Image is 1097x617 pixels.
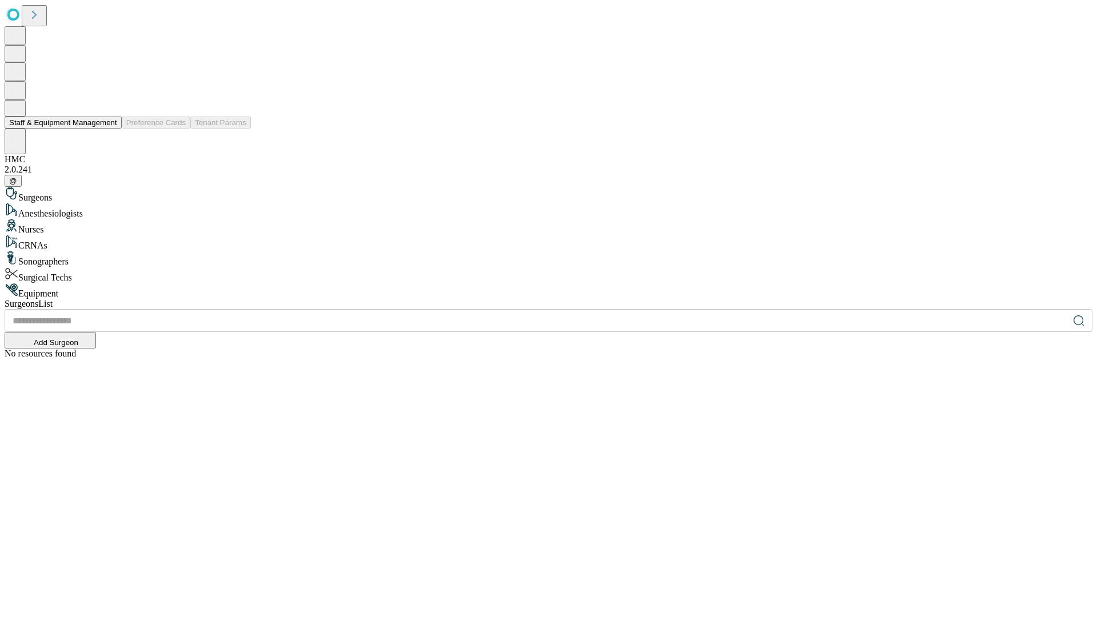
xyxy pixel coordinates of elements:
[9,177,17,185] span: @
[5,154,1092,165] div: HMC
[5,348,1092,359] div: No resources found
[122,117,190,129] button: Preference Cards
[5,165,1092,175] div: 2.0.241
[5,332,96,348] button: Add Surgeon
[5,117,122,129] button: Staff & Equipment Management
[5,187,1092,203] div: Surgeons
[5,251,1092,267] div: Sonographers
[5,175,22,187] button: @
[34,338,78,347] span: Add Surgeon
[5,299,1092,309] div: Surgeons List
[5,235,1092,251] div: CRNAs
[5,283,1092,299] div: Equipment
[5,267,1092,283] div: Surgical Techs
[5,203,1092,219] div: Anesthesiologists
[190,117,251,129] button: Tenant Params
[5,219,1092,235] div: Nurses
